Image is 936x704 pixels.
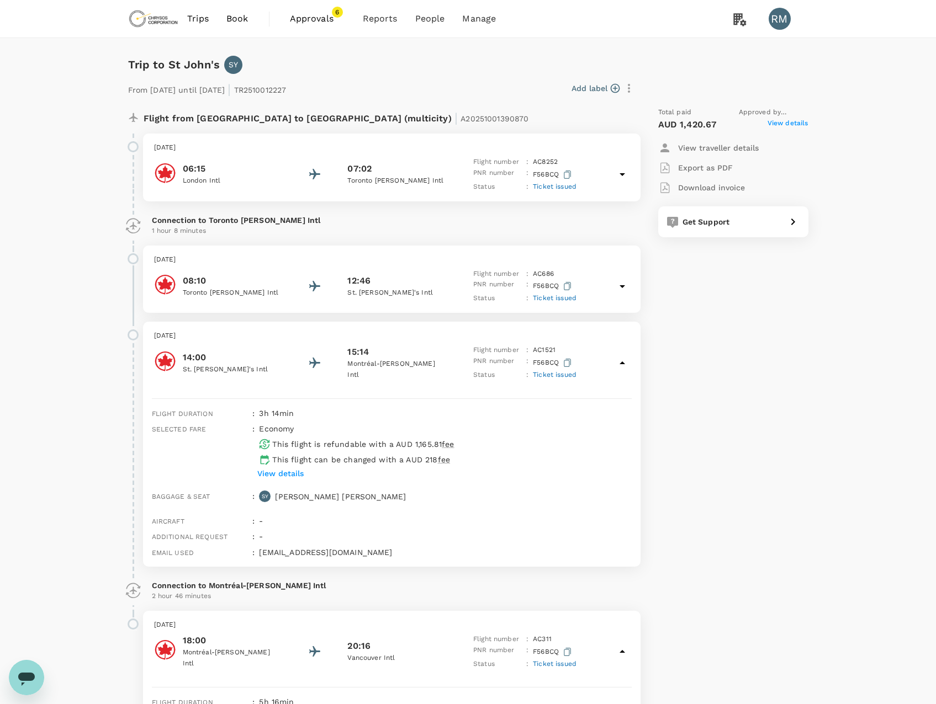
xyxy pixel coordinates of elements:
p: : [526,168,528,182]
div: : [248,486,255,511]
p: Status [473,659,522,670]
span: Ticket issued [533,371,577,378]
button: Export as PDF [658,158,733,178]
iframe: Button to launch messaging window [9,660,44,695]
button: Add label [572,83,620,94]
p: F56BCQ [533,168,574,182]
p: [PERSON_NAME] [PERSON_NAME] [275,491,406,502]
p: PNR number [473,645,522,659]
p: St. [PERSON_NAME]'s Intl [183,364,282,375]
button: Download invoice [658,178,745,198]
p: Status [473,370,522,381]
button: View traveller details [658,138,759,158]
img: Air Canada [154,350,176,372]
p: : [526,269,528,280]
span: Reports [363,12,398,25]
p: Flight number [473,157,522,168]
span: Manage [462,12,496,25]
p: SY [262,493,268,500]
p: : [526,157,528,168]
p: : [526,293,528,304]
span: fee [438,455,450,464]
span: Ticket issued [533,660,577,668]
p: [EMAIL_ADDRESS][DOMAIN_NAME] [259,547,631,558]
p: Flight number [473,269,522,280]
div: RM [769,8,791,30]
div: : [248,419,255,486]
p: [DATE] [154,620,630,631]
p: From [DATE] until [DATE] TR2510012227 [128,78,287,98]
p: : [526,182,528,193]
p: 07:02 [347,162,372,175]
p: Status [473,293,522,304]
span: Email used [152,549,194,557]
p: Flight number [473,345,522,356]
h6: Trip to St John's [128,56,220,73]
p: F56BCQ [533,356,574,370]
p: : [526,659,528,670]
p: F56BCQ [533,645,574,659]
p: [DATE] [154,330,630,342]
span: Approvals [290,12,345,25]
span: | [454,110,458,126]
p: St. [PERSON_NAME]'s Intl [347,287,447,298]
p: 2 hour 46 minutes [152,591,632,602]
span: Trips [187,12,209,25]
p: AC 1521 [533,345,556,356]
img: Air Canada [154,162,176,184]
p: AUD 1,420.67 [658,118,717,131]
p: PNR number [473,168,522,182]
p: 15:14 [347,345,369,359]
span: 6 [332,7,343,18]
p: : [526,345,528,356]
p: [DATE] [154,142,630,153]
p: AC 686 [533,269,554,280]
span: Aircraft [152,518,184,525]
span: People [415,12,445,25]
p: 08:10 [183,274,282,287]
p: : [526,279,528,293]
span: Ticket issued [533,294,577,302]
p: : [526,645,528,659]
p: This flight can be changed with a AUD 218 [272,454,450,465]
p: Export as PDF [678,162,733,173]
div: : [248,542,255,558]
p: Vancouver Intl [347,653,447,664]
span: View details [768,118,808,131]
p: PNR number [473,279,522,293]
span: Ticket issued [533,183,577,190]
button: View details [255,465,306,482]
p: SY [229,59,238,70]
p: : [526,634,528,645]
img: Air Canada [154,274,176,296]
p: Download invoice [678,182,745,193]
p: London Intl [183,175,282,186]
span: Get Support [683,217,730,226]
p: Connection to Montréal-[PERSON_NAME] Intl [152,580,632,591]
p: 20:16 [347,639,371,653]
p: 14:00 [183,351,282,364]
p: Status [473,182,522,193]
p: 18:00 [183,634,282,647]
p: : [526,356,528,370]
img: Chrysos Corporation [128,7,179,31]
span: | [228,82,231,97]
p: This flight is refundable with a AUD 1,165.81 [272,439,454,450]
p: AC 8252 [533,157,558,168]
span: Flight duration [152,410,213,418]
p: 3h 14min [259,408,631,419]
p: AC 311 [533,634,552,645]
span: Book [226,12,248,25]
div: : [248,511,255,526]
span: Baggage & seat [152,493,210,500]
p: Montréal-[PERSON_NAME] Intl [183,647,282,669]
p: Toronto [PERSON_NAME] Intl [183,287,282,298]
p: economy [259,423,294,434]
p: F56BCQ [533,279,574,293]
p: Flight number [473,634,522,645]
p: PNR number [473,356,522,370]
span: Total paid [658,107,692,118]
div: - [255,511,631,526]
p: Flight from [GEOGRAPHIC_DATA] to [GEOGRAPHIC_DATA] (multicity) [144,107,529,127]
p: Montréal-[PERSON_NAME] Intl [347,359,447,381]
